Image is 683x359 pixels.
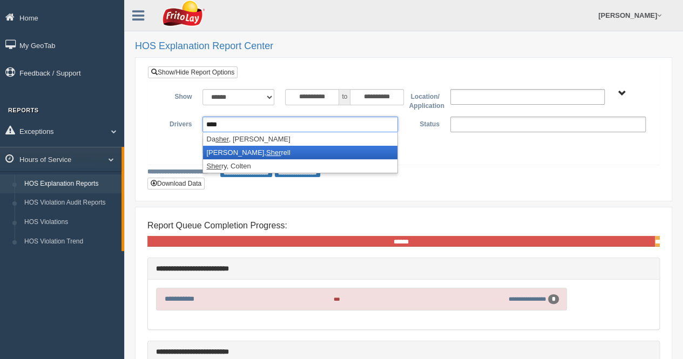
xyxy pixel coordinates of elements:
label: Location/ Application [403,89,444,111]
em: sher [215,135,229,143]
a: HOS Violation Audit Reports [19,193,121,213]
a: HOS Explanation Reports [19,174,121,194]
li: Da , [PERSON_NAME] [203,132,397,146]
label: Drivers [156,117,197,130]
li: ry, Colten [203,159,397,173]
a: Show/Hide Report Options [148,66,238,78]
li: [PERSON_NAME], rell [203,146,397,159]
a: HOS Violation Trend [19,232,121,252]
span: to [339,89,350,105]
em: Sher [206,162,221,170]
em: Sher [266,148,281,157]
button: Download Data [147,178,205,189]
label: Show [156,89,197,102]
label: Status [403,117,444,130]
h4: Report Queue Completion Progress: [147,221,660,231]
h2: HOS Explanation Report Center [135,41,672,52]
a: HOS Violations [19,213,121,232]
